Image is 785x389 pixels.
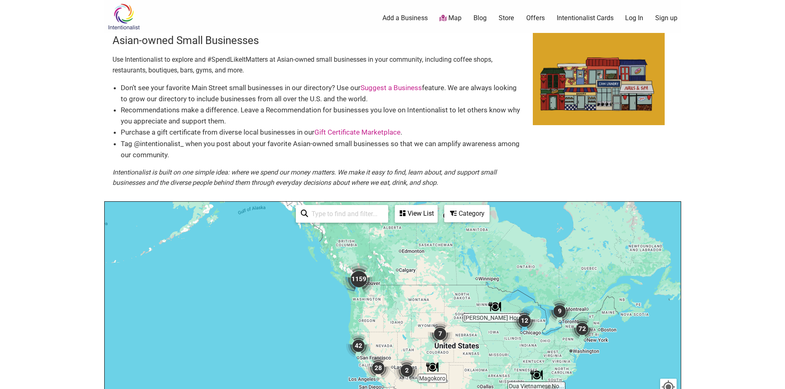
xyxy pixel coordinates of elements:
img: AAPIHM_square-min-scaled.jpg [533,33,665,125]
a: Intentionalist Cards [557,14,614,23]
div: Type to search and filter [296,205,388,223]
div: 2 [391,355,422,386]
div: 12 [509,305,540,336]
h3: Asian-owned Small Businesses [112,33,525,48]
a: Suggest a Business [361,84,422,92]
div: 1159 [339,259,379,299]
div: See a list of the visible businesses [395,205,438,223]
div: 7 [424,318,456,349]
a: Map [439,14,462,23]
img: Intentionalist [104,3,143,30]
div: View List [396,206,437,221]
div: Filter by category [444,205,490,222]
a: Add a Business [382,14,428,23]
li: Purchase a gift certificate from diverse local businesses in our . [121,127,525,138]
div: Category [445,206,489,221]
a: Store [499,14,514,23]
em: Intentionalist is built on one simple idea: where we spend our money matters. We make it easy to ... [112,168,497,187]
div: Dua Vietnamese Noodle Soup [527,366,546,384]
div: 42 [343,330,374,361]
a: Log In [625,14,643,23]
a: Blog [473,14,487,23]
li: Recommendations make a difference. Leave a Recommendation for businesses you love on Intentionali... [121,105,525,127]
p: Use Intentionalist to explore and #SpendLikeItMatters at Asian-owned small businesses in your com... [112,54,525,75]
div: 28 [363,352,394,384]
div: 72 [567,313,598,345]
li: Don’t see your favorite Main Street small businesses in our directory? Use our feature. We are al... [121,82,525,105]
div: Kimchi Tofu House [485,297,504,316]
input: Type to find and filter... [308,206,383,222]
li: Tag @intentionalist_ when you post about your favorite Asian-owned small businesses so that we ca... [121,138,525,161]
a: Gift Certificate Marketplace [314,128,401,136]
a: Sign up [655,14,677,23]
div: Magokoro [423,358,442,377]
div: 9 [544,296,575,327]
a: Offers [526,14,545,23]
